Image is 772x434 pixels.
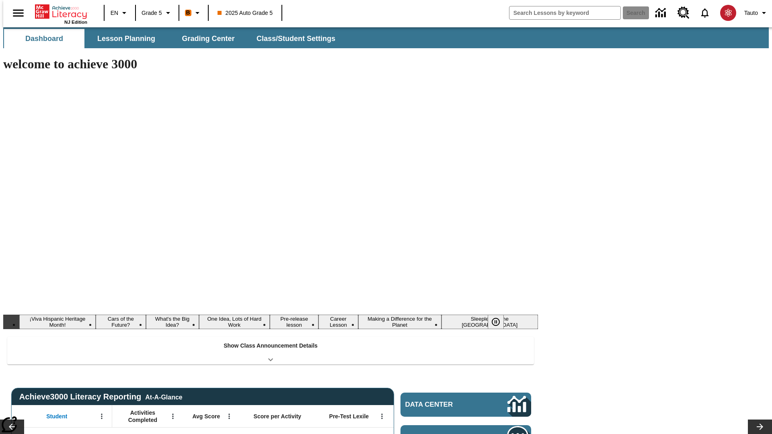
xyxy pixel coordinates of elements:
button: Slide 3 What's the Big Idea? [146,315,199,329]
span: Dashboard [25,34,63,43]
button: Slide 1 ¡Viva Hispanic Heritage Month! [19,315,96,329]
a: Notifications [694,2,715,23]
button: Dashboard [4,29,84,48]
button: Open side menu [6,1,30,25]
button: Lesson Planning [86,29,166,48]
span: 2025 Auto Grade 5 [218,9,273,17]
button: Grading Center [168,29,248,48]
div: Show Class Announcement Details [7,337,534,364]
span: Activities Completed [116,409,169,424]
span: Grading Center [182,34,234,43]
p: Show Class Announcement Details [224,342,318,350]
button: Class/Student Settings [250,29,342,48]
span: NJ Edition [64,20,87,25]
a: Resource Center, Will open in new tab [673,2,694,24]
span: EN [111,9,118,17]
div: SubNavbar [3,27,769,48]
span: Pre-Test Lexile [329,413,369,420]
button: Slide 8 Sleepless in the Animal Kingdom [441,315,538,329]
button: Lesson carousel, Next [748,420,772,434]
span: Achieve3000 Literacy Reporting [19,392,183,401]
div: Pause [488,315,512,329]
img: avatar image [720,5,736,21]
a: Data Center [400,393,531,417]
span: Grade 5 [142,9,162,17]
button: Slide 4 One Idea, Lots of Hard Work [199,315,270,329]
div: SubNavbar [3,29,343,48]
button: Slide 6 Career Lesson [318,315,358,329]
button: Boost Class color is orange. Change class color [182,6,205,20]
h1: welcome to achieve 3000 [3,57,538,72]
span: Score per Activity [254,413,302,420]
button: Slide 2 Cars of the Future? [96,315,146,329]
button: Grade: Grade 5, Select a grade [138,6,176,20]
span: B [186,8,190,18]
a: Data Center [651,2,673,24]
button: Language: EN, Select a language [107,6,133,20]
button: Open Menu [167,410,179,422]
button: Open Menu [376,410,388,422]
span: Tauto [744,9,758,17]
button: Open Menu [223,410,235,422]
button: Slide 5 Pre-release lesson [270,315,318,329]
input: search field [509,6,620,19]
div: Home [35,3,87,25]
span: Data Center [405,401,480,409]
span: Avg Score [192,413,220,420]
span: Class/Student Settings [257,34,335,43]
button: Select a new avatar [715,2,741,23]
span: Student [46,413,67,420]
div: At-A-Glance [145,392,182,401]
button: Pause [488,315,504,329]
a: Home [35,4,87,20]
button: Open Menu [96,410,108,422]
button: Profile/Settings [741,6,772,20]
span: Lesson Planning [97,34,155,43]
button: Slide 7 Making a Difference for the Planet [358,315,441,329]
